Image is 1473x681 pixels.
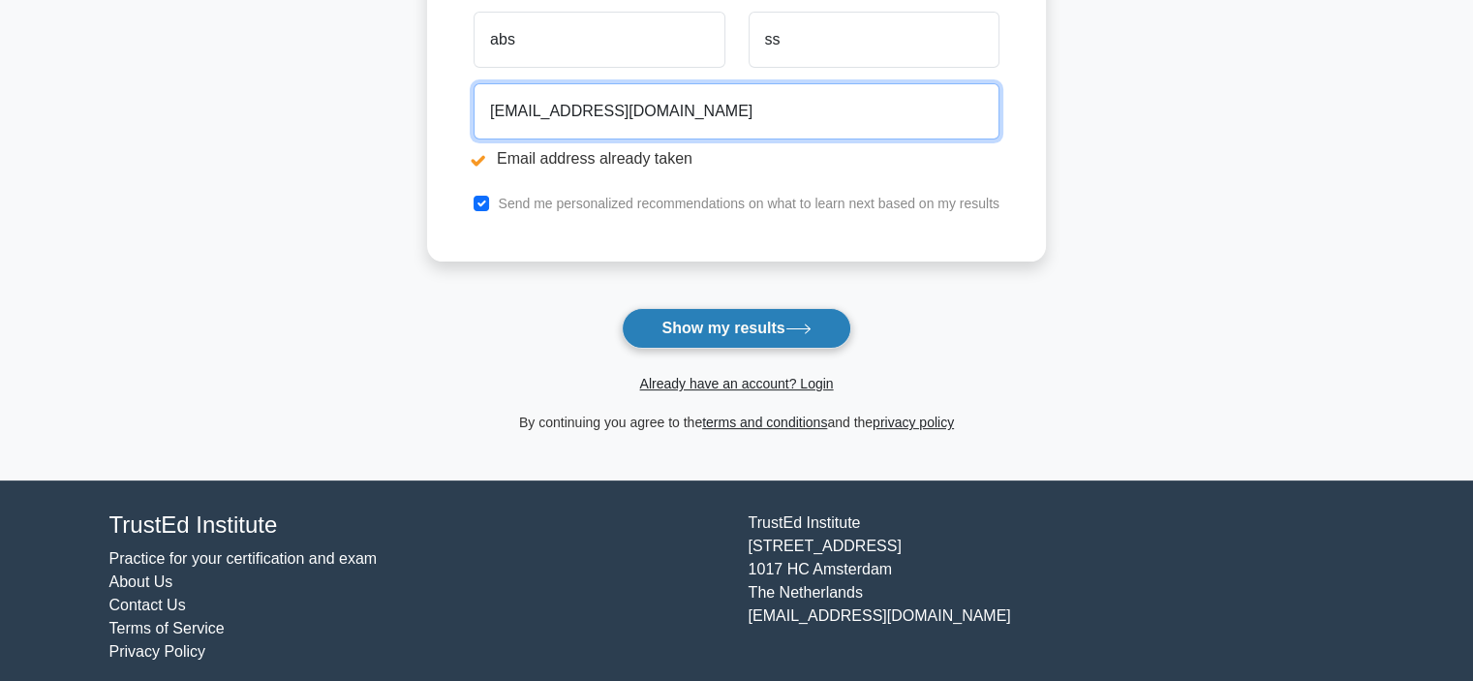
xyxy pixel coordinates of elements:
[109,620,225,636] a: Terms of Service
[109,643,206,660] a: Privacy Policy
[109,511,725,540] h4: TrustEd Institute
[749,12,999,68] input: Last name
[873,415,954,430] a: privacy policy
[474,147,999,170] li: Email address already taken
[498,196,999,211] label: Send me personalized recommendations on what to learn next based on my results
[109,573,173,590] a: About Us
[639,376,833,391] a: Already have an account? Login
[415,411,1058,434] div: By continuing you agree to the and the
[737,511,1376,664] div: TrustEd Institute [STREET_ADDRESS] 1017 HC Amsterdam The Netherlands [EMAIL_ADDRESS][DOMAIN_NAME]
[109,550,378,567] a: Practice for your certification and exam
[702,415,827,430] a: terms and conditions
[109,597,186,613] a: Contact Us
[622,308,850,349] button: Show my results
[474,12,724,68] input: First name
[474,83,999,139] input: Email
